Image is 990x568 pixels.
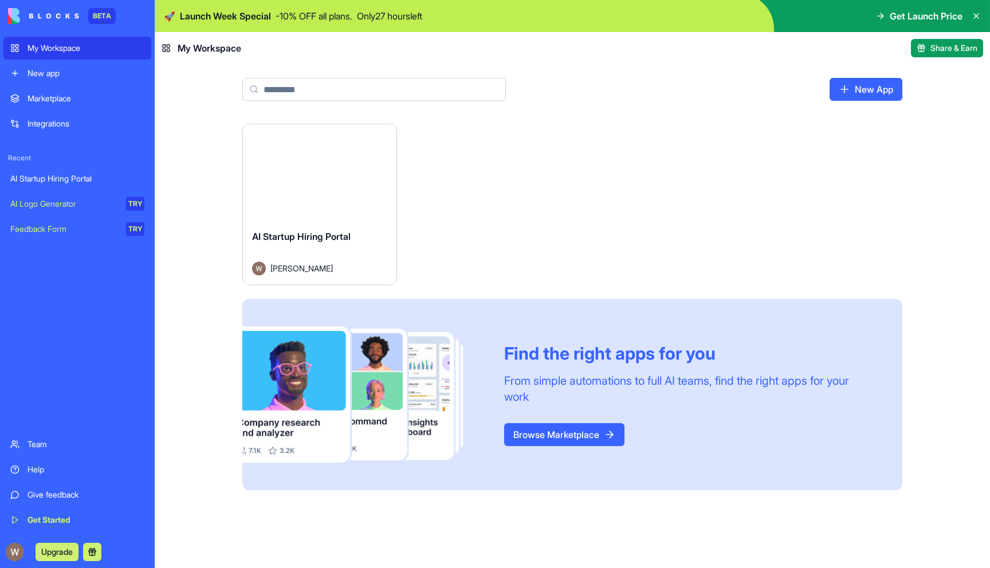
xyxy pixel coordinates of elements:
div: Give feedback [27,489,144,500]
div: My Workspace [27,42,144,54]
a: New App [830,78,902,101]
span: Share & Earn [930,42,977,54]
p: - 10 % OFF all plans. [276,9,352,23]
img: logo [8,8,79,24]
img: ACg8ocK_S__8E0ZCIeV-n1CXaHABaLFFAUus4Ssbm658UN2ddU7dFQ=s96-c [6,543,24,561]
a: New app [3,62,151,85]
p: Only 27 hours left [357,9,422,23]
a: Get Started [3,508,151,531]
a: Feedback FormTRY [3,218,151,240]
div: New app [27,68,144,79]
div: Feedback Form [10,223,118,235]
div: Get Started [27,514,144,526]
a: AI Startup Hiring PortalAvatar[PERSON_NAME] [242,124,397,285]
a: Upgrade [36,546,78,557]
div: Find the right apps for you [504,343,875,364]
a: Give feedback [3,483,151,506]
div: AI Logo Generator [10,198,118,210]
div: Help [27,464,144,475]
div: TRY [126,222,144,236]
a: BETA [8,8,116,24]
button: Upgrade [36,543,78,561]
span: Recent [3,153,151,163]
img: Frame_181_egmpey.png [242,326,486,463]
span: 🚀 [164,9,175,23]
div: AI Startup Hiring Portal [10,173,144,184]
a: Team [3,433,151,456]
div: Marketplace [27,93,144,104]
button: Share & Earn [911,39,983,57]
div: BETA [88,8,116,24]
div: TRY [126,197,144,211]
span: My Workspace [178,41,241,55]
div: Team [27,439,144,450]
a: AI Startup Hiring Portal [3,167,151,190]
a: Help [3,458,151,481]
span: Get Launch Price [890,9,962,23]
a: Integrations [3,112,151,135]
a: AI Logo GeneratorTRY [3,192,151,215]
a: Marketplace [3,87,151,110]
span: [PERSON_NAME] [270,262,333,274]
span: Launch Week Special [180,9,271,23]
img: Avatar [252,262,266,275]
div: Integrations [27,118,144,129]
div: From simple automations to full AI teams, find the right apps for your work [504,373,875,405]
span: AI Startup Hiring Portal [252,231,351,242]
a: Browse Marketplace [504,423,624,446]
a: My Workspace [3,37,151,60]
